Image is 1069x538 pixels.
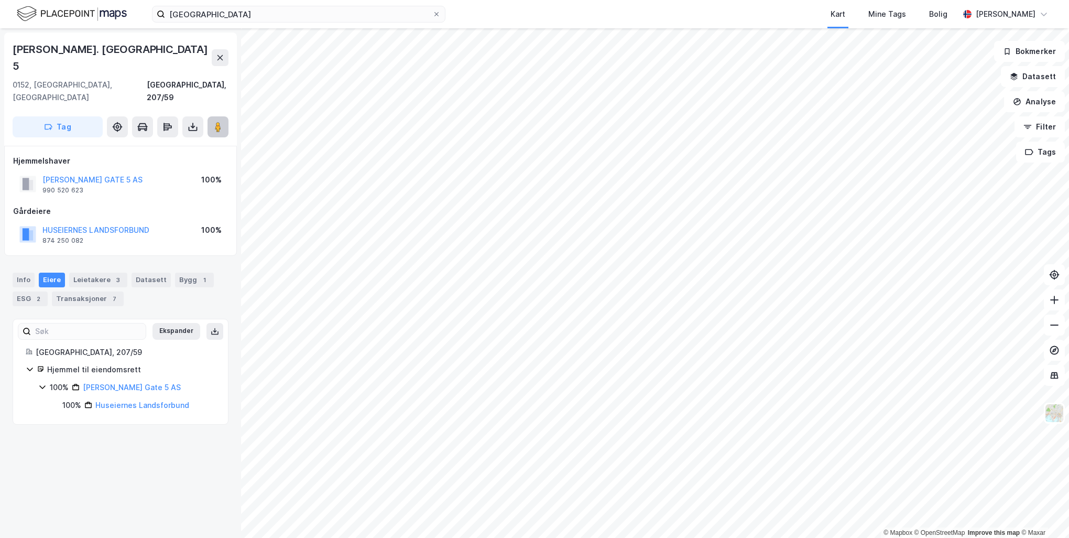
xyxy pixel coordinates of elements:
[929,8,947,20] div: Bolig
[147,79,228,104] div: [GEOGRAPHIC_DATA], 207/59
[13,116,103,137] button: Tag
[914,529,965,536] a: OpenStreetMap
[113,275,123,285] div: 3
[968,529,1020,536] a: Improve this map
[47,363,215,376] div: Hjemmel til eiendomsrett
[42,236,83,245] div: 874 250 082
[50,381,69,394] div: 100%
[1017,488,1069,538] div: Kontrollprogram for chat
[1015,116,1065,137] button: Filter
[13,273,35,287] div: Info
[95,401,189,410] a: Huseiernes Landsforbund
[13,79,147,104] div: 0152, [GEOGRAPHIC_DATA], [GEOGRAPHIC_DATA]
[994,41,1065,62] button: Bokmerker
[13,41,212,74] div: [PERSON_NAME]. [GEOGRAPHIC_DATA] 5
[109,294,119,304] div: 7
[31,324,146,339] input: Søk
[132,273,171,287] div: Datasett
[1017,488,1069,538] iframe: Chat Widget
[39,273,65,287] div: Eiere
[1004,91,1065,112] button: Analyse
[175,273,214,287] div: Bygg
[201,224,222,236] div: 100%
[883,529,912,536] a: Mapbox
[1001,66,1065,87] button: Datasett
[13,292,48,306] div: ESG
[199,275,210,285] div: 1
[165,6,432,22] input: Søk på adresse, matrikkel, gårdeiere, leietakere eller personer
[152,323,200,340] button: Ekspander
[13,155,228,167] div: Hjemmelshaver
[201,174,222,186] div: 100%
[62,399,81,412] div: 100%
[69,273,127,287] div: Leietakere
[1044,403,1064,423] img: Z
[976,8,1035,20] div: [PERSON_NAME]
[33,294,43,304] div: 2
[13,205,228,218] div: Gårdeiere
[1016,142,1065,163] button: Tags
[868,8,906,20] div: Mine Tags
[17,5,127,23] img: logo.f888ab2527a4732fd821a326f86c7f29.svg
[52,292,124,306] div: Transaksjoner
[83,383,181,392] a: [PERSON_NAME] Gate 5 AS
[42,186,83,195] div: 990 520 623
[36,346,215,359] div: [GEOGRAPHIC_DATA], 207/59
[831,8,845,20] div: Kart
